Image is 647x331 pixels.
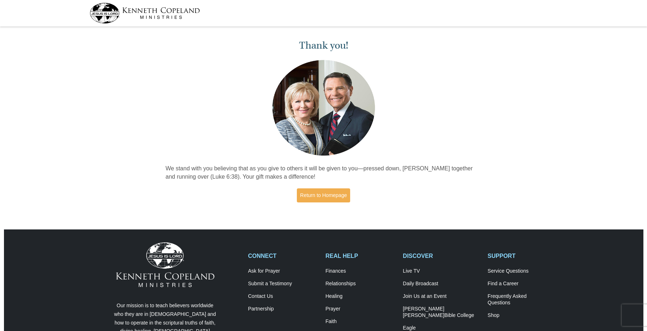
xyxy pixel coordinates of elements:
[248,306,318,312] a: Partnership
[403,293,480,300] a: Join Us at an Event
[488,312,558,319] a: Shop
[325,252,395,259] h2: REAL HELP
[325,293,395,300] a: Healing
[116,242,214,287] img: Kenneth Copeland Ministries
[90,3,200,23] img: kcm-header-logo.svg
[488,252,558,259] h2: SUPPORT
[325,306,395,312] a: Prayer
[248,268,318,274] a: Ask for Prayer
[444,312,474,318] span: Bible College
[325,318,395,325] a: Faith
[488,293,558,306] a: Frequently AskedQuestions
[403,306,480,319] a: [PERSON_NAME] [PERSON_NAME]Bible College
[297,188,350,202] a: Return to Homepage
[325,268,395,274] a: Finances
[271,58,377,157] img: Kenneth and Gloria
[325,281,395,287] a: Relationships
[403,268,480,274] a: Live TV
[248,252,318,259] h2: CONNECT
[166,40,482,52] h1: Thank you!
[166,165,482,181] p: We stand with you believing that as you give to others it will be given to you—pressed down, [PER...
[403,281,480,287] a: Daily Broadcast
[248,293,318,300] a: Contact Us
[248,281,318,287] a: Submit a Testimony
[403,252,480,259] h2: DISCOVER
[488,268,558,274] a: Service Questions
[488,281,558,287] a: Find a Career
